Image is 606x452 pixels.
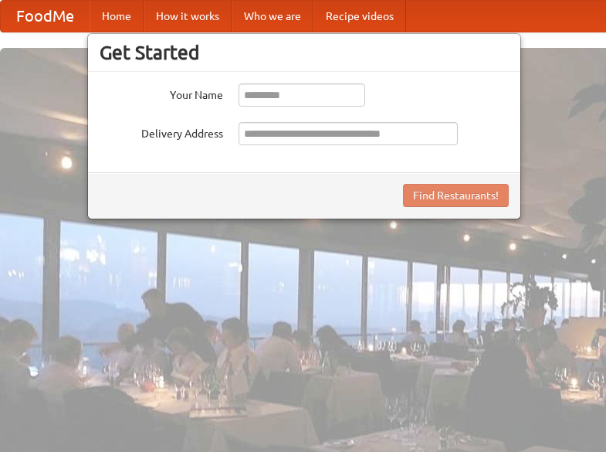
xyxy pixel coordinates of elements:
[144,1,232,32] a: How it works
[313,1,406,32] a: Recipe videos
[100,41,509,64] h3: Get Started
[100,83,223,103] label: Your Name
[100,122,223,141] label: Delivery Address
[403,184,509,207] button: Find Restaurants!
[1,1,90,32] a: FoodMe
[90,1,144,32] a: Home
[232,1,313,32] a: Who we are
